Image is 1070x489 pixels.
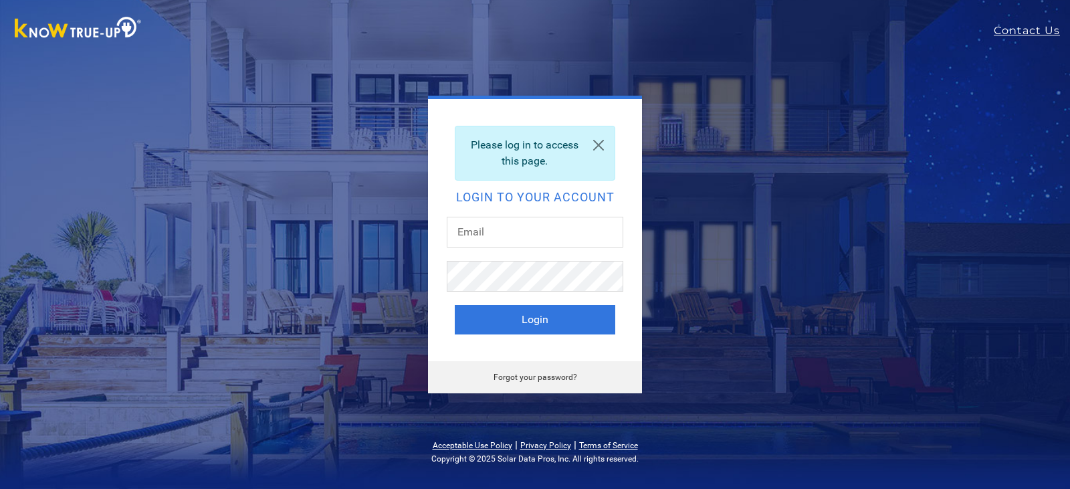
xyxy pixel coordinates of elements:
[494,373,577,382] a: Forgot your password?
[574,438,576,451] span: |
[447,217,623,248] input: Email
[455,305,615,334] button: Login
[455,191,615,203] h2: Login to your account
[994,23,1070,39] a: Contact Us
[8,14,148,44] img: Know True-Up
[520,441,571,450] a: Privacy Policy
[579,441,638,450] a: Terms of Service
[582,126,615,164] a: Close
[433,441,512,450] a: Acceptable Use Policy
[455,126,615,181] div: Please log in to access this page.
[515,438,518,451] span: |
